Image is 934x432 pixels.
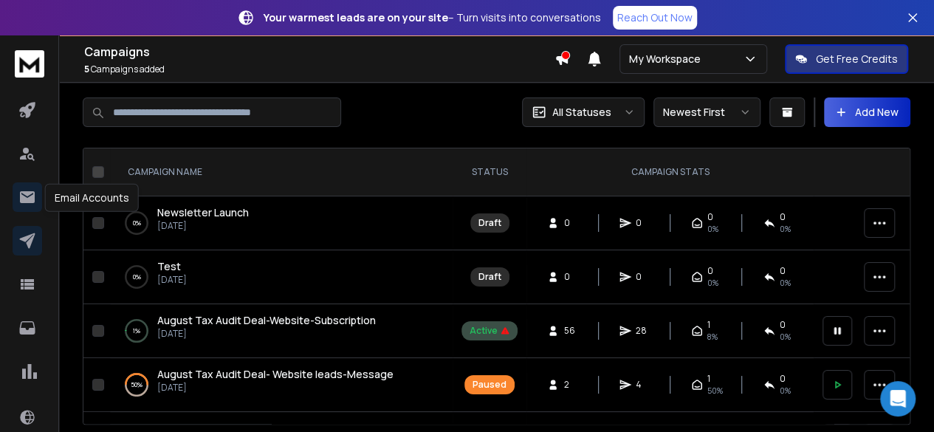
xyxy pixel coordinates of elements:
td: 0%Newsletter Launch[DATE] [110,196,453,250]
a: Reach Out Now [613,6,697,30]
div: Email Accounts [45,184,139,212]
th: CAMPAIGN NAME [110,148,453,196]
td: 1%August Tax Audit Deal-Website-Subscription[DATE] [110,304,453,358]
p: Get Free Credits [816,52,898,66]
div: Paused [473,379,507,391]
span: 0 [636,217,650,229]
span: 28 [636,325,650,337]
span: 56 [563,325,578,337]
p: [DATE] [157,328,376,340]
span: Test [157,259,181,273]
span: August Tax Audit Deal- Website leads-Message [157,367,394,381]
a: August Tax Audit Deal- Website leads-Message [157,367,394,382]
span: 0 [780,211,786,223]
p: 0 % [133,216,141,230]
button: Get Free Credits [785,44,908,74]
button: Add New [824,97,910,127]
p: [DATE] [157,382,394,394]
span: 0 [563,217,578,229]
td: 0%Test[DATE] [110,250,453,304]
div: Active [470,325,509,337]
span: 4 [636,379,650,391]
span: 0 % [780,385,791,397]
span: 0 [636,271,650,283]
p: 1 % [133,323,140,338]
strong: Your warmest leads are on your site [264,10,448,24]
span: 0 [780,265,786,277]
span: 8 % [707,331,718,343]
span: 0 [780,319,786,331]
span: 50 % [707,385,723,397]
th: CAMPAIGN STATS [526,148,814,196]
p: 50 % [131,377,142,392]
td: 50%August Tax Audit Deal- Website leads-Message[DATE] [110,358,453,412]
span: 0% [707,277,718,289]
a: Newsletter Launch [157,205,249,220]
span: 1 [707,319,710,331]
span: 5 [84,63,89,75]
div: Draft [478,217,501,229]
p: [DATE] [157,220,249,232]
span: 0% [780,277,791,289]
th: STATUS [453,148,526,196]
a: Test [157,259,181,274]
div: Open Intercom Messenger [880,381,916,416]
p: [DATE] [157,274,187,286]
p: My Workspace [629,52,707,66]
span: 2 [563,379,578,391]
span: 0% [780,223,791,235]
span: 0 [707,211,713,223]
h1: Campaigns [84,43,554,61]
span: 0 [707,265,713,277]
div: Draft [478,271,501,283]
span: Newsletter Launch [157,205,249,219]
span: 0 [780,373,786,385]
p: 0 % [133,270,141,284]
p: Campaigns added [84,64,554,75]
p: – Turn visits into conversations [264,10,601,25]
a: August Tax Audit Deal-Website-Subscription [157,313,376,328]
span: 0% [707,223,718,235]
span: 1 [707,373,710,385]
span: August Tax Audit Deal-Website-Subscription [157,313,376,327]
p: Reach Out Now [617,10,693,25]
span: 0 % [780,331,791,343]
p: All Statuses [552,105,611,120]
span: 0 [563,271,578,283]
img: logo [15,50,44,78]
button: Newest First [653,97,760,127]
